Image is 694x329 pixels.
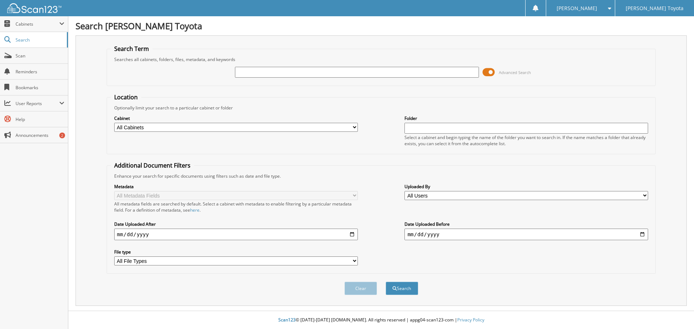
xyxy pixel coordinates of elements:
label: Metadata [114,183,358,190]
div: Searches all cabinets, folders, files, metadata, and keywords [111,56,652,62]
div: Enhance your search for specific documents using filters such as date and file type. [111,173,652,179]
button: Clear [344,282,377,295]
label: Date Uploaded After [114,221,358,227]
label: Date Uploaded Before [404,221,648,227]
span: [PERSON_NAME] [557,6,597,10]
span: Announcements [16,132,64,138]
label: Cabinet [114,115,358,121]
div: 2 [59,133,65,138]
span: Reminders [16,69,64,75]
span: Help [16,116,64,122]
span: Advanced Search [499,70,531,75]
label: Uploaded By [404,183,648,190]
input: end [404,229,648,240]
div: All metadata fields are searched by default. Select a cabinet with metadata to enable filtering b... [114,201,358,213]
span: Scan123 [278,317,296,323]
input: start [114,229,358,240]
button: Search [386,282,418,295]
label: File type [114,249,358,255]
span: [PERSON_NAME] Toyota [626,6,684,10]
div: Select a cabinet and begin typing the name of the folder you want to search in. If the name match... [404,134,648,147]
span: Cabinets [16,21,59,27]
span: Search [16,37,63,43]
div: © [DATE]-[DATE] [DOMAIN_NAME]. All rights reserved | appg04-scan123-com | [68,311,694,329]
legend: Search Term [111,45,153,53]
span: User Reports [16,100,59,107]
legend: Location [111,93,141,101]
div: Optionally limit your search to a particular cabinet or folder [111,105,652,111]
img: scan123-logo-white.svg [7,3,61,13]
a: here [190,207,200,213]
h1: Search [PERSON_NAME] Toyota [76,20,687,32]
legend: Additional Document Filters [111,161,194,169]
span: Scan [16,53,64,59]
span: Bookmarks [16,85,64,91]
a: Privacy Policy [457,317,484,323]
label: Folder [404,115,648,121]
